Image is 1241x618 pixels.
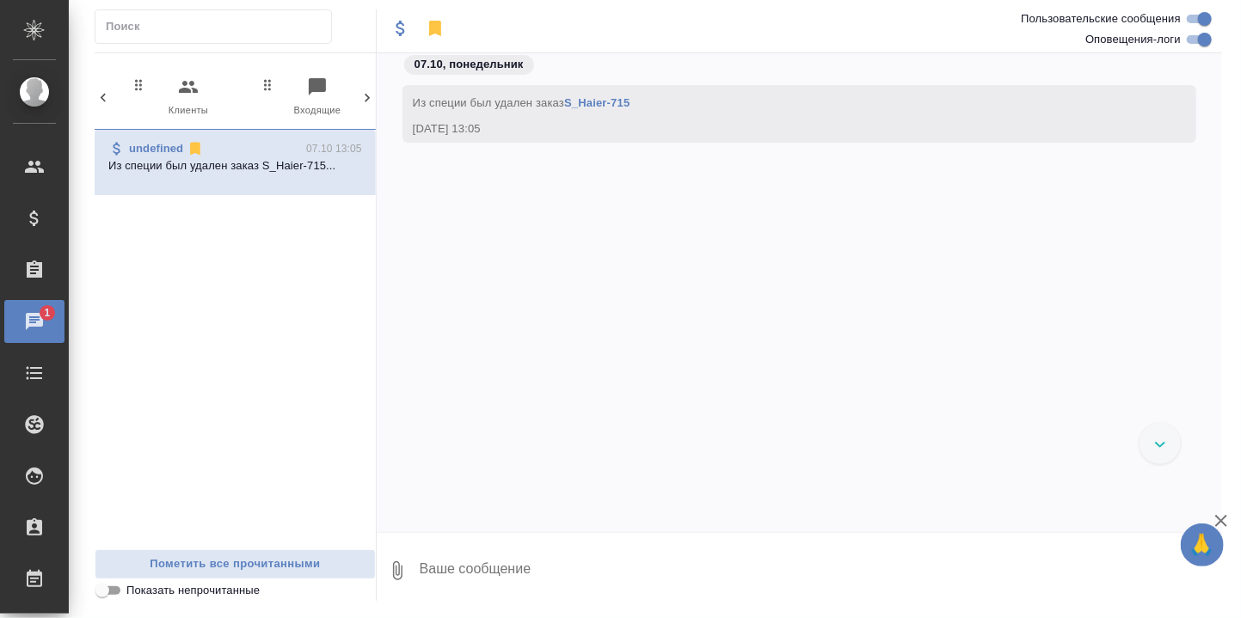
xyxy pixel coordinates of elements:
[1181,523,1224,566] button: 🙏
[104,554,366,574] span: Пометить все прочитанными
[1085,31,1181,48] span: Оповещения-логи
[108,157,362,174] p: Из специи был удален заказ S_Haier-715...
[413,120,1136,138] div: [DATE] 13:05
[1021,10,1181,28] span: Пользовательские сообщения
[564,96,630,109] a: S_Haier-715
[126,582,260,599] span: Показать непрочитанные
[260,76,375,119] span: Входящие
[129,142,183,155] a: undefined
[34,304,60,321] span: 1
[95,549,376,579] button: Пометить все прочитанными
[260,76,276,93] svg: Зажми и перетащи, чтобы поменять порядок вкладок
[306,140,362,157] p: 07.10 13:05
[415,56,524,73] p: 07.10, понедельник
[131,76,246,119] span: Клиенты
[95,130,376,195] div: undefined07.10 13:05Из специи был удален заказ S_Haier-715...
[413,96,630,109] span: Из специи был удален заказ
[106,15,331,39] input: Поиск
[4,300,65,343] a: 1
[1188,527,1217,563] span: 🙏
